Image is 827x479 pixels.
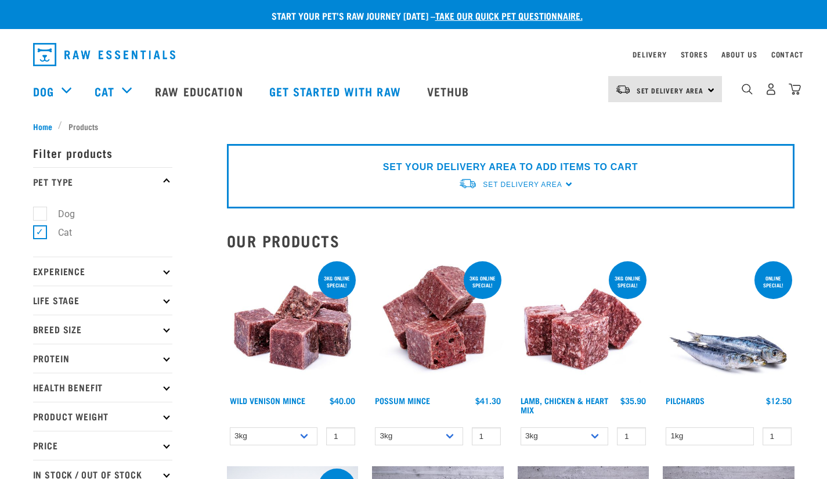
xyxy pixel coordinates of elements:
input: 1 [763,427,792,445]
nav: breadcrumbs [33,120,795,132]
div: $12.50 [766,396,792,405]
img: Four Whole Pilchards [663,259,795,391]
a: Pilchards [666,398,705,402]
a: Delivery [633,52,666,56]
label: Cat [39,225,77,240]
img: user.png [765,83,777,95]
a: Dog [33,82,54,100]
img: 1102 Possum Mince 01 [372,259,504,391]
span: Home [33,120,52,132]
img: van-moving.png [458,178,477,190]
a: Possum Mince [375,398,430,402]
a: Contact [771,52,804,56]
p: SET YOUR DELIVERY AREA TO ADD ITEMS TO CART [383,160,638,174]
img: Raw Essentials Logo [33,43,175,66]
img: home-icon@2x.png [789,83,801,95]
p: Life Stage [33,286,172,315]
div: 3kg online special! [609,269,647,294]
span: Set Delivery Area [483,181,562,189]
img: Pile Of Cubed Wild Venison Mince For Pets [227,259,359,391]
a: take our quick pet questionnaire. [435,13,583,18]
a: Stores [681,52,708,56]
div: $35.90 [620,396,646,405]
a: Vethub [416,68,484,114]
a: Home [33,120,59,132]
p: Price [33,431,172,460]
input: 1 [472,427,501,445]
h2: Our Products [227,232,795,250]
p: Product Weight [33,402,172,431]
a: Wild Venison Mince [230,398,305,402]
div: $41.30 [475,396,501,405]
div: 3kg online special! [464,269,501,294]
img: van-moving.png [615,84,631,95]
p: Health Benefit [33,373,172,402]
img: home-icon-1@2x.png [742,84,753,95]
img: 1124 Lamb Chicken Heart Mix 01 [518,259,649,391]
span: Set Delivery Area [637,88,704,92]
p: Breed Size [33,315,172,344]
a: Cat [95,82,114,100]
div: 3kg online special! [318,269,356,294]
a: Lamb, Chicken & Heart Mix [521,398,608,412]
p: Filter products [33,138,172,167]
nav: dropdown navigation [24,38,804,71]
label: Dog [39,207,80,221]
input: 1 [326,427,355,445]
a: Raw Education [143,68,257,114]
p: Protein [33,344,172,373]
div: $40.00 [330,396,355,405]
a: Get started with Raw [258,68,416,114]
a: About Us [721,52,757,56]
input: 1 [617,427,646,445]
p: Pet Type [33,167,172,196]
div: ONLINE SPECIAL! [754,269,792,294]
p: Experience [33,257,172,286]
